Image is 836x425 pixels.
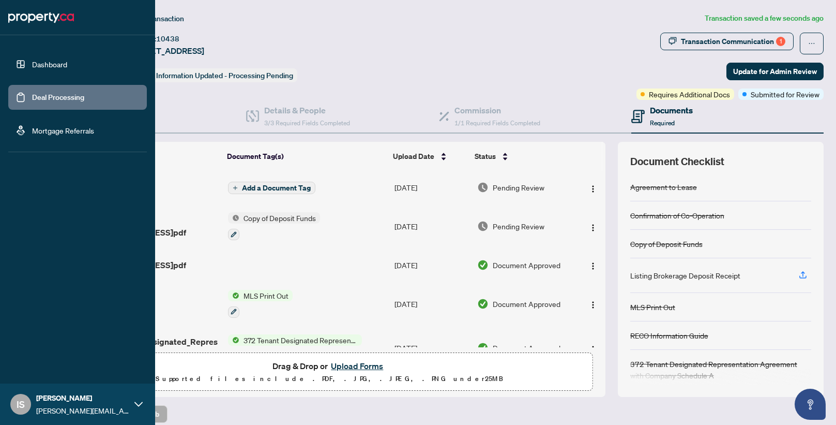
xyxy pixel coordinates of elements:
[475,151,496,162] span: Status
[493,221,544,232] span: Pending Review
[328,359,386,373] button: Upload Forms
[389,142,471,171] th: Upload Date
[156,71,293,80] span: Information Updated - Processing Pending
[242,184,311,192] span: Add a Document Tag
[630,358,811,381] div: 372 Tenant Designated Representation Agreement with Company Schedule A
[264,119,350,127] span: 3/3 Required Fields Completed
[228,212,239,224] img: Status Icon
[493,298,560,310] span: Document Approved
[228,290,293,318] button: Status IconMLS Print Out
[649,89,730,100] span: Requires Additional Docs
[726,63,824,80] button: Update for Admin Review
[32,60,67,69] a: Dashboard
[589,262,597,270] img: Logo
[223,142,389,171] th: Document Tag(s)
[36,405,129,416] span: [PERSON_NAME][EMAIL_ADDRESS][DOMAIN_NAME]
[585,257,601,273] button: Logo
[128,68,297,82] div: Status:
[477,182,489,193] img: Document Status
[272,359,386,373] span: Drag & Drop or
[390,204,473,248] td: [DATE]
[477,259,489,271] img: Document Status
[32,93,84,102] a: Deal Processing
[36,392,129,404] span: [PERSON_NAME]
[751,89,819,100] span: Submitted for Review
[493,182,544,193] span: Pending Review
[8,9,74,26] img: logo
[630,210,724,221] div: Confirmation of Co-Operation
[585,179,601,196] button: Logo
[589,224,597,232] img: Logo
[94,214,219,239] span: DEPOSIT - [STREET_ADDRESS]pdf
[630,301,675,313] div: MLS Print Out
[630,181,697,193] div: Agreement to Lease
[73,373,586,385] p: Supported files include .PDF, .JPG, .JPEG, .PNG under 25 MB
[589,301,597,309] img: Logo
[128,45,204,57] span: [STREET_ADDRESS]
[156,34,179,43] span: 10438
[239,212,320,224] span: Copy of Deposit Funds
[477,221,489,232] img: Document Status
[94,335,219,360] span: 372_Tenant_Designated_Representation_Agreement_-_PropTx-[PERSON_NAME].pdf
[477,298,489,310] img: Document Status
[470,142,573,171] th: Status
[589,185,597,193] img: Logo
[90,142,223,171] th: (8) File Name
[776,37,785,46] div: 1
[585,340,601,356] button: Logo
[650,119,675,127] span: Required
[390,326,473,371] td: [DATE]
[808,40,815,47] span: ellipsis
[393,151,434,162] span: Upload Date
[264,104,350,116] h4: Details & People
[630,238,703,250] div: Copy of Deposit Funds
[228,290,239,301] img: Status Icon
[630,154,724,169] span: Document Checklist
[630,330,708,341] div: RECO Information Guide
[390,171,473,204] td: [DATE]
[477,342,489,354] img: Document Status
[67,353,592,391] span: Drag & Drop orUpload FormsSupported files include .PDF, .JPG, .JPEG, .PNG under25MB
[630,270,740,281] div: Listing Brokerage Deposit Receipt
[17,397,25,412] span: IS
[650,104,693,116] h4: Documents
[589,345,597,354] img: Logo
[390,248,473,282] td: [DATE]
[795,389,826,420] button: Open asap
[585,218,601,235] button: Logo
[228,181,315,195] button: Add a Document Tag
[228,182,315,194] button: Add a Document Tag
[660,33,794,50] button: Transaction Communication1
[705,12,824,24] article: Transaction saved a few seconds ago
[733,63,817,80] span: Update for Admin Review
[454,104,540,116] h4: Commission
[454,119,540,127] span: 1/1 Required Fields Completed
[493,342,560,354] span: Document Approved
[493,259,560,271] span: Document Approved
[129,14,184,23] span: View Transaction
[239,290,293,301] span: MLS Print Out
[585,296,601,312] button: Logo
[681,33,785,50] div: Transaction Communication
[228,334,362,362] button: Status Icon372 Tenant Designated Representation Agreement with Company Schedule A
[228,334,239,346] img: Status Icon
[390,282,473,326] td: [DATE]
[233,185,238,190] span: plus
[239,334,362,346] span: 372 Tenant Designated Representation Agreement with Company Schedule A
[32,126,94,135] a: Mortgage Referrals
[228,212,320,240] button: Status IconCopy of Deposit Funds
